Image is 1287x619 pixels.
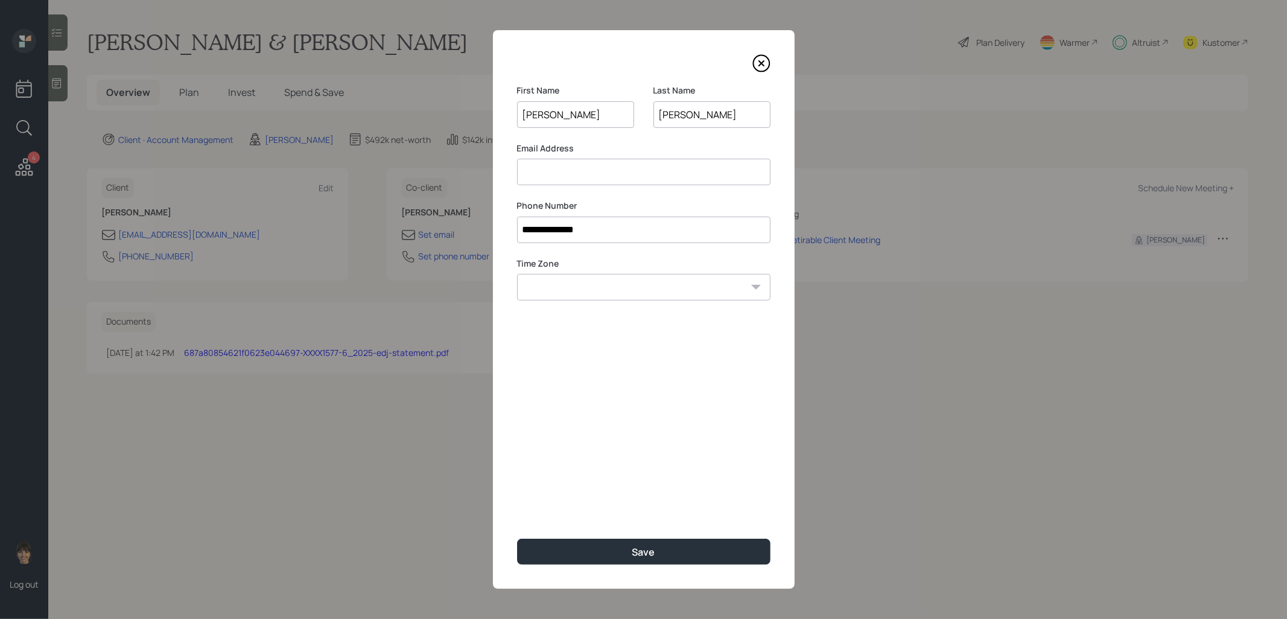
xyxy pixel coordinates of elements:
[653,84,771,97] label: Last Name
[517,258,771,270] label: Time Zone
[517,142,771,154] label: Email Address
[517,539,771,565] button: Save
[517,84,634,97] label: First Name
[632,545,655,559] div: Save
[517,200,771,212] label: Phone Number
